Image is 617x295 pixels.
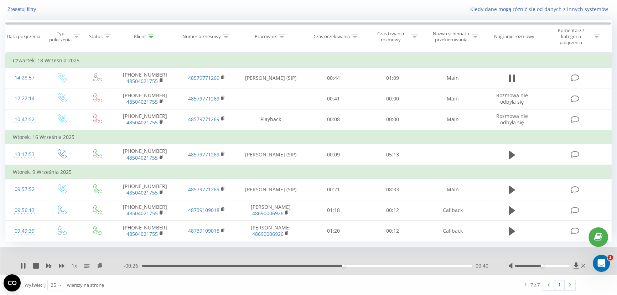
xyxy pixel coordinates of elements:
a: 48579771269 [188,186,219,193]
div: Nazwa schematu przekierowania [432,31,470,43]
td: Wtorek, 9 Września 2025 [6,165,612,179]
div: Komentarz / kategoria połączenia [550,27,592,46]
td: 00:00 [363,109,422,130]
td: [PHONE_NUMBER] [114,200,176,221]
div: Accessibility label [342,264,345,267]
div: 1 - 7 z 7 [524,281,540,288]
td: [PERSON_NAME] (SIP) [237,68,304,88]
div: Data połączenia [7,33,40,40]
span: Rozmowa nie odbyła się [496,92,528,105]
td: [PHONE_NUMBER] [114,144,176,165]
a: 48739109018 [188,207,219,213]
td: Czwartek, 18 Września 2025 [6,53,612,68]
td: Main [422,68,484,88]
a: 48579771269 [188,151,219,158]
td: Main [422,88,484,109]
td: 00:09 [304,144,363,165]
div: Accessibility label [541,264,544,267]
div: Klient [134,33,146,40]
span: Wyświetlij [25,282,46,288]
a: 48504021755 [126,98,158,105]
td: Wtorek, 16 Września 2025 [6,130,612,144]
button: Zresetuj filtry [5,6,40,12]
td: 00:44 [304,68,363,88]
div: 09:57:52 [13,182,36,196]
td: 00:21 [304,179,363,200]
span: 1 [607,255,613,260]
td: [PHONE_NUMBER] [114,221,176,241]
iframe: Intercom live chat [593,255,610,272]
div: 14:28:57 [13,71,36,85]
a: 48504021755 [126,210,158,217]
td: Main [422,109,484,130]
td: 00:12 [363,200,422,221]
div: 09:56:13 [13,203,36,217]
td: 01:18 [304,200,363,221]
td: Playback [237,109,304,130]
div: 09:49:39 [13,224,36,238]
div: 25 [51,281,56,289]
a: 48690006926 [252,231,283,237]
div: Czas trwania rozmowy [372,31,410,43]
div: 13:17:53 [13,147,36,161]
td: [PERSON_NAME] (SIP) [237,179,304,200]
a: 1 [554,280,565,290]
a: 48579771269 [188,95,219,102]
td: [PERSON_NAME] (SIP) [237,144,304,165]
a: 48504021755 [126,189,158,196]
a: Kiedy dane mogą różnić się od danych z innych systemów [470,6,612,12]
a: 48739109018 [188,227,219,234]
div: Numer biznesowy [182,33,221,40]
td: 01:20 [304,221,363,241]
td: [PHONE_NUMBER] [114,109,176,130]
a: 48579771269 [188,116,219,123]
td: 00:41 [304,88,363,109]
span: Rozmowa nie odbyła się [496,113,528,126]
div: Typ połączenia [49,31,72,43]
td: Callback [422,221,484,241]
div: Nagranie rozmowy [494,33,534,40]
td: Main [422,179,484,200]
td: 00:00 [363,88,422,109]
td: [PHONE_NUMBER] [114,179,176,200]
span: wierszy na stronę [67,282,104,288]
td: 00:08 [304,109,363,130]
a: 48579771269 [188,74,219,81]
a: 48690006926 [252,210,283,217]
a: 48504021755 [126,154,158,161]
td: 08:33 [363,179,422,200]
div: Pracownik [255,33,277,40]
td: 01:09 [363,68,422,88]
div: 12:22:14 [13,92,36,105]
td: [PERSON_NAME] [237,200,304,221]
td: 05:13 [363,144,422,165]
span: 00:40 [476,262,488,269]
a: 48504021755 [126,119,158,126]
td: 00:12 [363,221,422,241]
td: [PHONE_NUMBER] [114,68,176,88]
a: 48504021755 [126,231,158,237]
div: Status [89,33,103,40]
span: 1 x [72,262,77,269]
td: Callback [422,200,484,221]
div: Czas oczekiwania [313,33,350,40]
td: [PERSON_NAME] [237,221,304,241]
td: [PHONE_NUMBER] [114,88,176,109]
a: 48504021755 [126,78,158,84]
button: Open CMP widget [4,274,21,291]
div: 10:47:52 [13,113,36,126]
span: - 00:26 [124,262,142,269]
